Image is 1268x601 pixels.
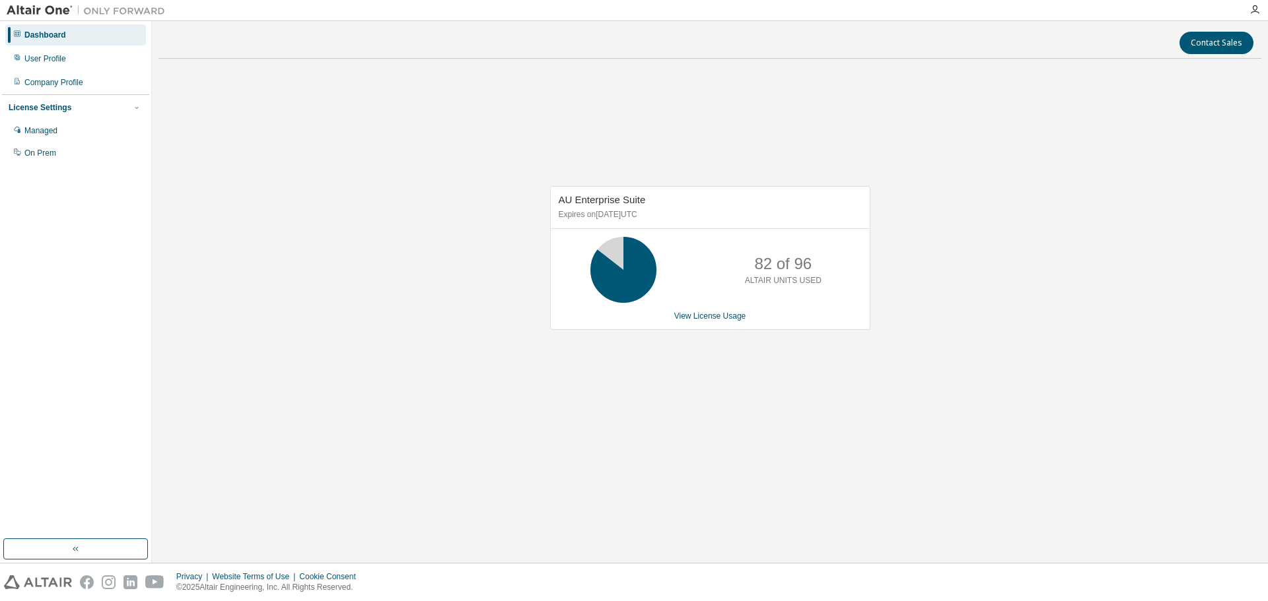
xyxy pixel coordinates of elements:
div: Privacy [176,571,212,582]
div: User Profile [24,53,66,64]
img: altair_logo.svg [4,575,72,589]
img: instagram.svg [102,575,116,589]
img: youtube.svg [145,575,164,589]
div: License Settings [9,102,71,113]
img: Altair One [7,4,172,17]
div: Cookie Consent [299,571,363,582]
p: Expires on [DATE] UTC [559,209,859,220]
img: facebook.svg [80,575,94,589]
div: On Prem [24,148,56,158]
a: View License Usage [674,311,746,321]
span: AU Enterprise Suite [559,194,646,205]
p: ALTAIR UNITS USED [745,275,822,286]
p: 82 of 96 [754,253,812,275]
button: Contact Sales [1180,32,1253,54]
div: Company Profile [24,77,83,88]
div: Dashboard [24,30,66,40]
p: © 2025 Altair Engineering, Inc. All Rights Reserved. [176,582,364,593]
div: Managed [24,125,57,136]
img: linkedin.svg [123,575,137,589]
div: Website Terms of Use [212,571,299,582]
